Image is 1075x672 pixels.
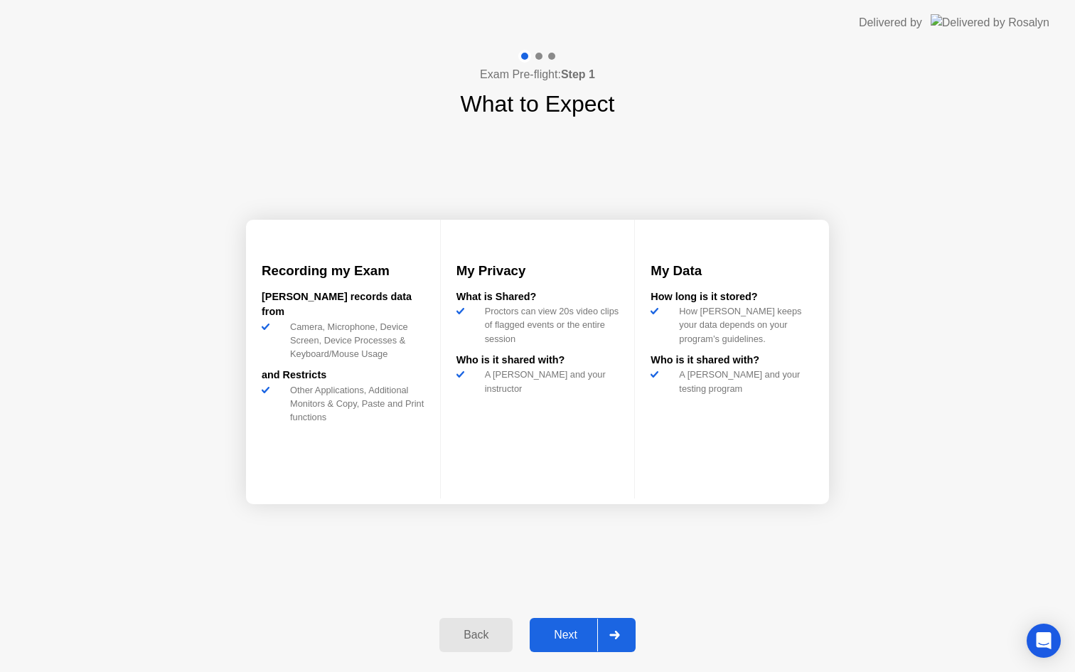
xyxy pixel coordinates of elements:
div: Proctors can view 20s video clips of flagged events or the entire session [479,304,619,346]
button: Back [439,618,513,652]
div: Delivered by [859,14,922,31]
div: Next [534,629,597,641]
h1: What to Expect [461,87,615,121]
h3: My Privacy [456,261,619,281]
div: [PERSON_NAME] records data from [262,289,424,320]
img: Delivered by Rosalyn [931,14,1049,31]
div: What is Shared? [456,289,619,305]
button: Next [530,618,636,652]
div: Back [444,629,508,641]
h4: Exam Pre-flight: [480,66,595,83]
div: How long is it stored? [651,289,813,305]
h3: My Data [651,261,813,281]
div: How [PERSON_NAME] keeps your data depends on your program’s guidelines. [673,304,813,346]
div: Camera, Microphone, Device Screen, Device Processes & Keyboard/Mouse Usage [284,320,424,361]
div: Open Intercom Messenger [1027,624,1061,658]
h3: Recording my Exam [262,261,424,281]
div: Who is it shared with? [456,353,619,368]
div: A [PERSON_NAME] and your testing program [673,368,813,395]
div: Other Applications, Additional Monitors & Copy, Paste and Print functions [284,383,424,425]
div: and Restricts [262,368,424,383]
b: Step 1 [561,68,595,80]
div: Who is it shared with? [651,353,813,368]
div: A [PERSON_NAME] and your instructor [479,368,619,395]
